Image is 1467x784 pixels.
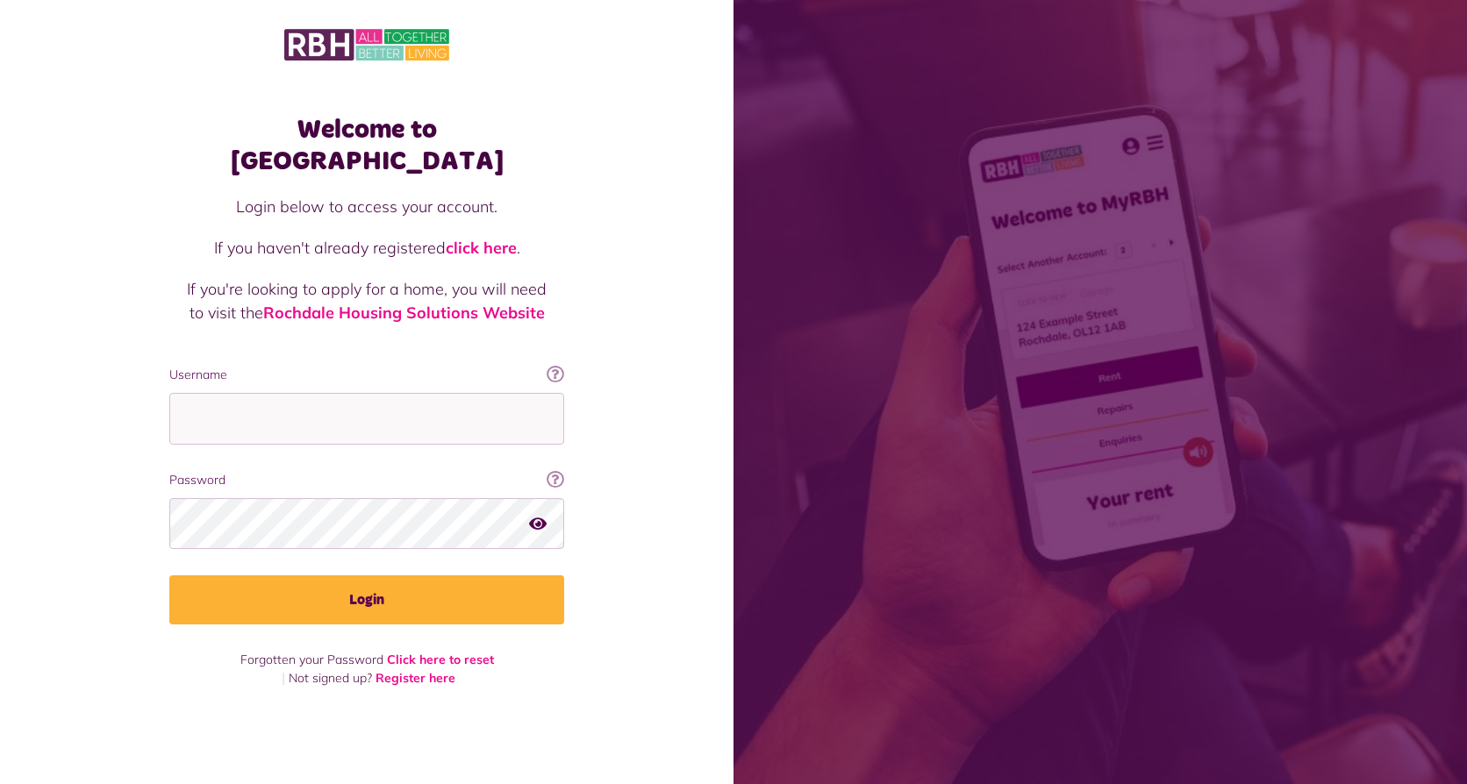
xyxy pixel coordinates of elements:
span: Not signed up? [289,670,372,686]
p: If you're looking to apply for a home, you will need to visit the [187,277,547,324]
label: Password [169,471,564,489]
p: If you haven't already registered . [187,236,547,260]
button: Login [169,575,564,624]
label: Username [169,366,564,384]
a: click here [446,238,517,258]
span: Forgotten your Password [240,652,383,667]
a: Rochdale Housing Solutions Website [263,303,545,323]
h1: Welcome to [GEOGRAPHIC_DATA] [169,114,564,177]
p: Login below to access your account. [187,195,547,218]
img: MyRBH [284,26,449,63]
a: Register here [376,670,455,686]
a: Click here to reset [387,652,494,667]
